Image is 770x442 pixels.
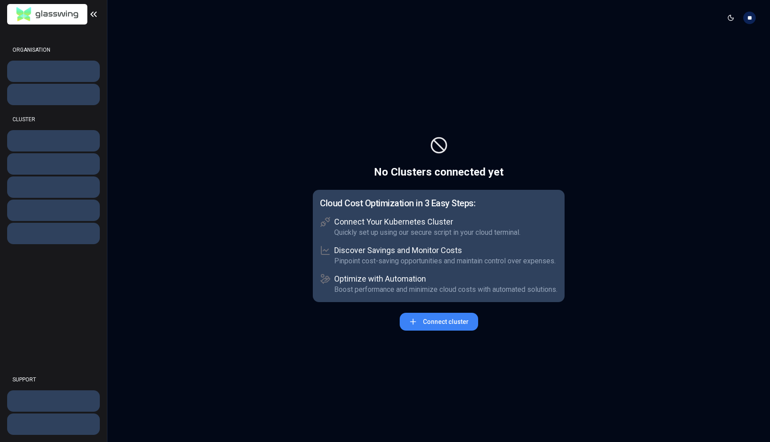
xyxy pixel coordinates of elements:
h1: Connect Your Kubernetes Cluster [334,217,520,227]
h1: Optimize with Automation [334,274,557,284]
div: CLUSTER [7,110,100,128]
p: Pinpoint cost-saving opportunities and maintain control over expenses. [334,256,556,266]
div: SUPPORT [7,371,100,389]
p: Boost performance and minimize cloud costs with automated solutions. [334,284,557,295]
p: Cloud Cost Optimization in 3 Easy Steps: [320,197,557,209]
img: GlassWing [13,4,82,25]
button: Connect cluster [400,313,478,331]
h1: Discover Savings and Monitor Costs [334,245,556,256]
p: Quickly set up using our secure script in your cloud terminal. [334,227,520,238]
div: ORGANISATION [7,41,100,59]
p: No Clusters connected yet [374,165,504,179]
